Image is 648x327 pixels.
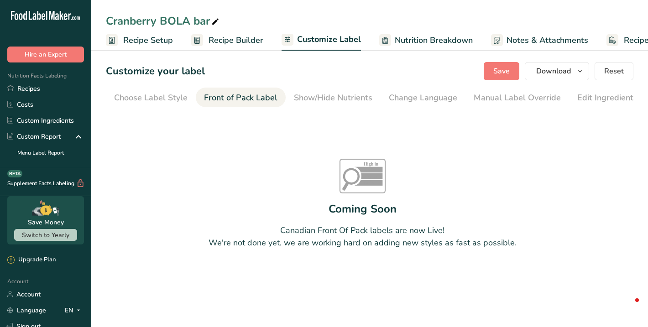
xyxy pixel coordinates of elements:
button: Save [484,62,519,80]
div: Canadian Front Of Pack labels are now Live! We're not done yet, we are working hard on adding new... [209,224,517,249]
button: Download [525,62,589,80]
a: Customize Label [282,29,361,51]
div: Manual Label Override [474,92,561,104]
span: Save [493,66,510,77]
tspan: High in [364,161,378,166]
div: Coming Soon [329,201,397,217]
div: Upgrade Plan [7,255,56,265]
iframe: Intercom live chat [617,296,639,318]
span: Nutrition Breakdown [395,34,473,47]
div: Front of Pack Label [204,92,277,104]
span: Recipe Setup [123,34,173,47]
a: Recipe Setup [106,30,173,51]
span: Notes & Attachments [507,34,588,47]
a: Notes & Attachments [491,30,588,51]
tspan: Sugars [364,174,377,179]
span: Customize Label [297,33,361,46]
span: Reset [604,66,624,77]
div: BETA [7,170,22,177]
span: Recipe Builder [209,34,263,47]
div: Choose Label Style [114,92,188,104]
span: Download [536,66,571,77]
a: Recipe Builder [191,30,263,51]
div: Cranberry BOLA bar [106,13,221,29]
tspan: Sodium [364,180,379,185]
button: Switch to Yearly [14,229,77,241]
a: Nutrition Breakdown [379,30,473,51]
h1: Customize your label [106,64,205,79]
tspan: Sat fat [364,167,377,172]
button: Hire an Expert [7,47,84,62]
button: Reset [595,62,633,80]
div: EN [65,305,84,316]
span: Switch to Yearly [22,231,69,239]
div: Show/Hide Nutrients [294,92,372,104]
div: Save Money [28,218,64,227]
a: Language [7,302,46,318]
div: Change Language [389,92,457,104]
div: Custom Report [7,132,61,141]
